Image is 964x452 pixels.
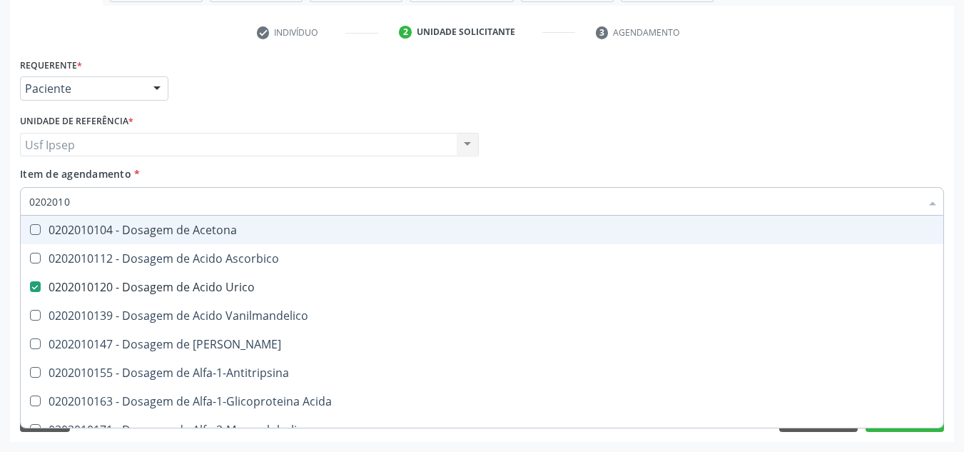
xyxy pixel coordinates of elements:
[29,281,935,293] div: 0202010120 - Dosagem de Acido Urico
[29,253,935,264] div: 0202010112 - Dosagem de Acido Ascorbico
[29,187,920,216] input: Buscar por procedimentos
[20,167,131,181] span: Item de agendamento
[29,338,935,350] div: 0202010147 - Dosagem de [PERSON_NAME]
[29,310,935,321] div: 0202010139 - Dosagem de Acido Vanilmandelico
[29,367,935,378] div: 0202010155 - Dosagem de Alfa-1-Antitripsina
[29,396,935,407] div: 0202010163 - Dosagem de Alfa-1-Glicoproteina Acida
[399,26,412,39] div: 2
[25,81,139,96] span: Paciente
[417,26,515,39] div: Unidade solicitante
[20,54,82,76] label: Requerente
[29,224,935,236] div: 0202010104 - Dosagem de Acetona
[20,111,133,133] label: Unidade de referência
[29,424,935,436] div: 0202010171 - Dosagem de Alfa-2-Macroglobulina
